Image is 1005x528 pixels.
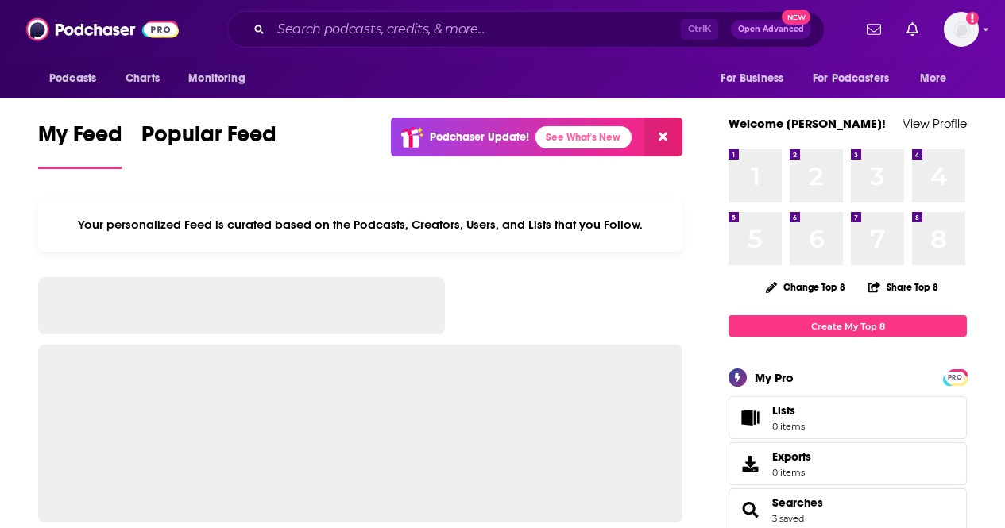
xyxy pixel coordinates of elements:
span: Lists [772,403,805,418]
span: Monitoring [188,67,245,90]
a: 3 saved [772,513,804,524]
button: Open AdvancedNew [731,20,811,39]
img: User Profile [944,12,979,47]
span: Popular Feed [141,121,276,157]
div: Your personalized Feed is curated based on the Podcasts, Creators, Users, and Lists that you Follow. [38,198,682,252]
button: open menu [709,64,803,94]
span: Logged in as ClarissaGuerrero [944,12,979,47]
svg: Add a profile image [966,12,979,25]
span: For Business [721,67,783,90]
a: Popular Feed [141,121,276,169]
button: open menu [177,64,265,94]
a: Create My Top 8 [729,315,967,337]
p: Podchaser Update! [430,130,529,144]
button: Change Top 8 [756,277,855,297]
div: My Pro [755,370,794,385]
span: Exports [772,449,811,464]
span: More [920,67,947,90]
button: Share Top 8 [868,272,939,303]
button: open menu [802,64,912,94]
span: New [782,10,810,25]
span: Open Advanced [738,25,804,33]
span: Lists [772,403,795,418]
span: Ctrl K [681,19,718,40]
span: For Podcasters [813,67,889,90]
span: 0 items [772,421,805,432]
span: Exports [734,453,766,475]
a: Show notifications dropdown [860,16,887,43]
a: PRO [945,371,964,383]
span: Charts [126,67,160,90]
button: open menu [909,64,967,94]
span: PRO [945,372,964,383]
span: My Feed [38,121,122,157]
span: Podcasts [49,67,96,90]
a: Searches [772,495,823,510]
input: Search podcasts, credits, & more... [271,17,681,42]
span: Lists [734,407,766,429]
span: 0 items [772,467,811,478]
a: Welcome [PERSON_NAME]! [729,116,886,131]
a: Charts [115,64,169,94]
a: Searches [734,499,766,521]
a: Show notifications dropdown [900,16,925,43]
a: Exports [729,442,967,485]
img: Podchaser - Follow, Share and Rate Podcasts [26,14,179,44]
button: open menu [38,64,117,94]
a: See What's New [535,126,632,148]
div: Search podcasts, credits, & more... [227,11,825,48]
a: View Profile [903,116,967,131]
a: Lists [729,396,967,439]
button: Show profile menu [944,12,979,47]
a: My Feed [38,121,122,169]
